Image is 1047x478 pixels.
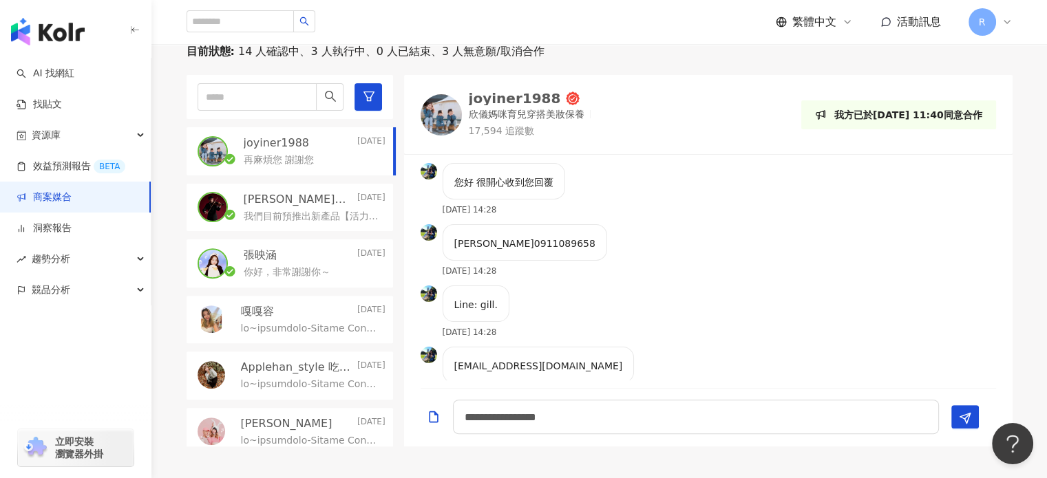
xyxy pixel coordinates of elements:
[427,400,441,433] button: Add a file
[11,18,85,45] img: logo
[17,254,26,264] span: rise
[55,435,103,460] span: 立即安裝 瀏覽器外掛
[235,44,544,59] span: 14 人確認中、3 人執行中、0 人已結束、3 人無意願/取消合作
[357,360,385,375] p: [DATE]
[357,304,385,319] p: [DATE]
[244,153,314,167] p: 再麻煩您 謝謝您
[17,160,125,173] a: 效益預測報告BETA
[32,120,61,151] span: 資源庫
[198,417,225,445] img: KOL Avatar
[244,135,309,151] p: joyiner1988
[241,304,274,319] p: 嘎嘎容
[17,98,62,111] a: 找貼文
[357,416,385,431] p: [DATE]
[992,423,1033,464] iframe: Help Scout Beacon - Open
[241,434,380,448] p: lo~ipsumdolo-Sitame Cons adipiscin~ elitseddoeiusmodtem。 incididuntutlabore。 etdoloremag【aliq ENI...
[244,192,355,207] p: [PERSON_NAME]｜[PERSON_NAME]
[17,191,72,204] a: 商案媒合
[241,322,380,336] p: lo~ipsumdolo-Sitame Cons adipiscin~ elitseddoeiusmodtem。 incididuntutlabore。 etdoloremag【aliq ENI...
[32,243,70,274] span: 趨勢分析
[421,285,437,302] img: KOL Avatar
[241,360,355,375] p: Applehan_style 吃喝玩樂趣
[792,14,836,30] span: 繁體中文
[979,14,986,30] span: R
[454,358,623,373] p: [EMAIL_ADDRESS][DOMAIN_NAME]
[421,224,437,241] img: KOL Avatar
[198,305,225,333] img: KOL Avatar
[357,248,385,263] p: [DATE]
[897,15,941,28] span: 活動訊息
[454,297,498,312] p: Line: gill.
[443,205,497,215] p: [DATE] 14:28
[421,163,437,180] img: KOL Avatar
[443,266,497,276] p: [DATE] 14:28
[198,361,225,389] img: KOL Avatar
[834,107,982,122] p: 我方已於[DATE] 11:40同意合作
[241,416,332,431] p: [PERSON_NAME]
[363,90,375,102] span: filter
[17,67,74,80] a: searchAI 找網紅
[454,236,595,251] p: [PERSON_NAME]0911089658
[244,265,330,279] p: 你好，非常謝謝你～
[299,17,309,26] span: search
[421,91,596,138] a: KOL Avatarjoyiner1988欣儀媽咪育兒穿搭美妝保養17,594 追蹤數
[357,135,385,151] p: [DATE]
[199,193,226,221] img: KOL Avatar
[187,44,235,59] p: 目前狀態 :
[244,210,380,224] p: 我們目前預推出新產品【活力蛋白 VIGOR】， 是一款含有優質蛋白、高鈣的的全方位機能營養品。 為忙碌又三餐不正常,營養不均的族群設計,提供活力有勁的能量來源~ 也非常適合壯世代或長輩,擔心肌力...
[357,192,385,207] p: [DATE]
[199,250,226,277] img: KOL Avatar
[18,429,134,466] a: chrome extension立即安裝 瀏覽器外掛
[324,90,337,102] span: search
[469,124,596,138] p: 17,594 追蹤數
[951,405,979,428] button: Send
[469,91,561,105] div: joyiner1988
[454,175,553,190] p: 您好 很開心收到您回覆
[17,221,72,235] a: 洞察報告
[421,94,462,135] img: KOL Avatar
[469,108,584,122] p: 欣儀媽咪育兒穿搭美妝保養
[22,437,49,459] img: chrome extension
[443,327,497,337] p: [DATE] 14:28
[241,378,380,391] p: lo~ipsumdolo-Sitame Cons adipiscin~ elitseddoeiusmodtem。 incididuntutlabore。 etdoloremag【aliq ENI...
[244,248,277,263] p: 張映涵
[199,138,226,165] img: KOL Avatar
[421,347,437,363] img: KOL Avatar
[32,274,70,305] span: 競品分析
